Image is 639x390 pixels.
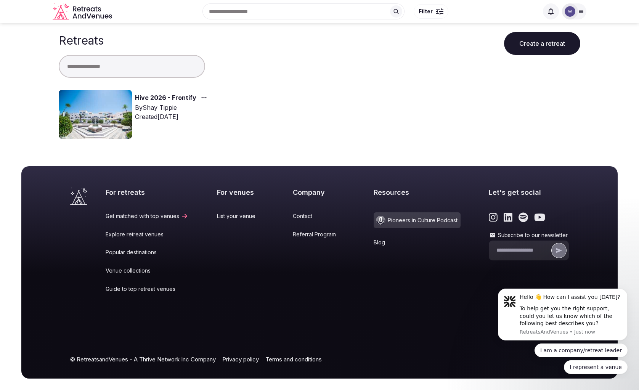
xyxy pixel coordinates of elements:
[106,249,188,256] a: Popular destinations
[504,32,580,55] button: Create a retreat
[486,282,639,379] iframe: Intercom notifications message
[106,212,188,220] a: Get matched with top venues
[374,188,461,197] h2: Resources
[106,188,188,197] h2: For retreats
[504,212,512,222] a: Link to the retreats and venues LinkedIn page
[489,231,569,239] label: Subscribe to our newsletter
[489,212,498,222] a: Link to the retreats and venues Instagram page
[374,212,461,228] a: Pioneers in Culture Podcast
[217,212,265,220] a: List your venue
[106,285,188,293] a: Guide to top retreat venues
[565,6,575,17] img: workplace
[106,267,188,274] a: Venue collections
[135,93,196,103] a: Hive 2026 - Frontify
[534,212,545,222] a: Link to the retreats and venues Youtube page
[135,103,210,112] div: By Shay Tippie
[59,90,132,139] img: Top retreat image for the retreat: Hive 2026 - Frontify
[293,231,345,238] a: Referral Program
[53,3,114,20] svg: Retreats and Venues company logo
[265,355,322,363] a: Terms and conditions
[293,212,345,220] a: Contact
[70,188,87,205] a: Visit the homepage
[217,188,265,197] h2: For venues
[222,355,259,363] a: Privacy policy
[489,188,569,197] h2: Let's get social
[293,188,345,197] h2: Company
[53,3,114,20] a: Visit the homepage
[419,8,433,15] span: Filter
[70,346,569,379] div: © RetreatsandVenues - A Thrive Network Inc Company
[519,212,528,222] a: Link to the retreats and venues Spotify page
[414,4,448,19] button: Filter
[106,231,188,238] a: Explore retreat venues
[374,239,461,246] a: Blog
[135,112,210,121] div: Created [DATE]
[59,34,104,47] h1: Retreats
